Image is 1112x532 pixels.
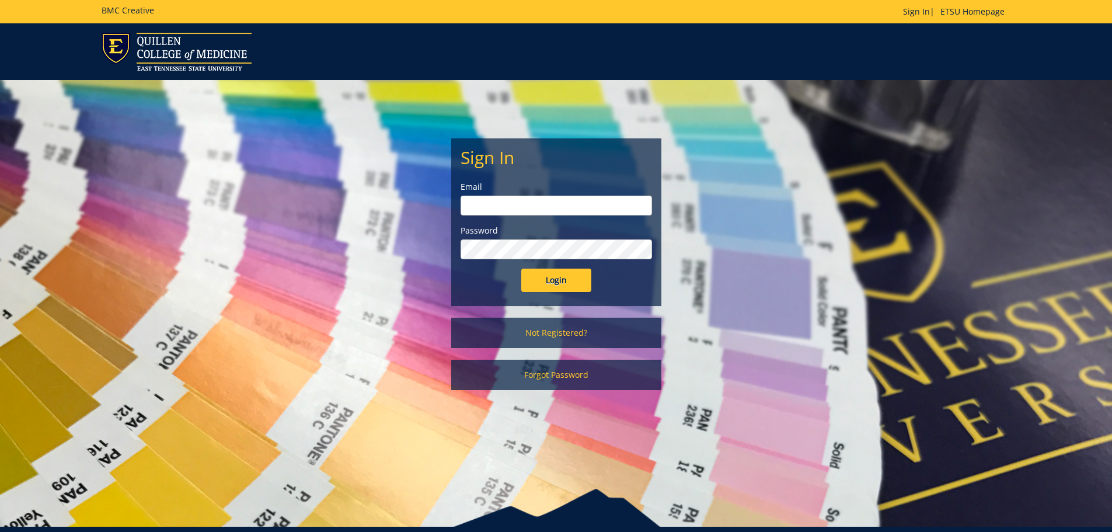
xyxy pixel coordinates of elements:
label: Email [461,181,652,193]
img: ETSU logo [102,33,252,71]
h2: Sign In [461,148,652,167]
p: | [903,6,1010,18]
a: Forgot Password [451,360,661,390]
a: Sign In [903,6,930,17]
label: Password [461,225,652,237]
a: Not Registered? [451,318,661,348]
h5: BMC Creative [102,6,154,15]
a: ETSU Homepage [935,6,1010,17]
input: Login [521,269,591,292]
